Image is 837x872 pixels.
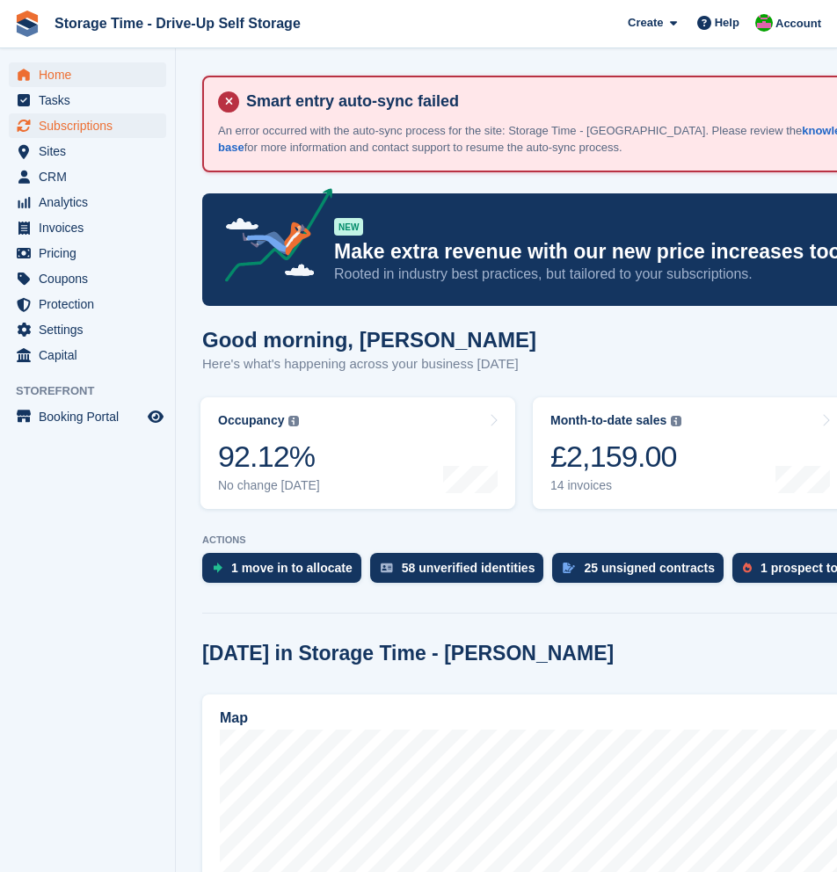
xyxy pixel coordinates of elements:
[370,553,553,592] a: 58 unverified identities
[210,188,333,288] img: price-adjustments-announcement-icon-8257ccfd72463d97f412b2fc003d46551f7dbcb40ab6d574587a9cd5c0d94...
[9,190,166,214] a: menu
[715,14,739,32] span: Help
[550,439,681,475] div: £2,159.00
[39,88,144,113] span: Tasks
[39,317,144,342] span: Settings
[39,404,144,429] span: Booking Portal
[39,113,144,138] span: Subscriptions
[9,317,166,342] a: menu
[16,382,175,400] span: Storefront
[39,190,144,214] span: Analytics
[14,11,40,37] img: stora-icon-8386f47178a22dfd0bd8f6a31ec36ba5ce8667c1dd55bd0f319d3a0aa187defe.svg
[552,553,732,592] a: 25 unsigned contracts
[231,561,353,575] div: 1 move in to allocate
[775,15,821,33] span: Account
[39,343,144,367] span: Capital
[39,164,144,189] span: CRM
[202,642,614,665] h2: [DATE] in Storage Time - [PERSON_NAME]
[9,266,166,291] a: menu
[9,343,166,367] a: menu
[202,328,536,352] h1: Good morning, [PERSON_NAME]
[39,139,144,163] span: Sites
[9,88,166,113] a: menu
[47,9,308,38] a: Storage Time - Drive-Up Self Storage
[563,563,575,573] img: contract_signature_icon-13c848040528278c33f63329250d36e43548de30e8caae1d1a13099fd9432cc5.svg
[584,561,715,575] div: 25 unsigned contracts
[9,241,166,265] a: menu
[39,292,144,316] span: Protection
[9,292,166,316] a: menu
[218,478,320,493] div: No change [DATE]
[550,413,666,428] div: Month-to-date sales
[9,164,166,189] a: menu
[9,139,166,163] a: menu
[743,563,752,573] img: prospect-51fa495bee0391a8d652442698ab0144808aea92771e9ea1ae160a38d050c398.svg
[550,478,681,493] div: 14 invoices
[334,218,363,236] div: NEW
[381,563,393,573] img: verify_identity-adf6edd0f0f0b5bbfe63781bf79b02c33cf7c696d77639b501bdc392416b5a36.svg
[288,416,299,426] img: icon-info-grey-7440780725fd019a000dd9b08b2336e03edf1995a4989e88bcd33f0948082b44.svg
[39,62,144,87] span: Home
[39,266,144,291] span: Coupons
[218,413,284,428] div: Occupancy
[9,113,166,138] a: menu
[671,416,681,426] img: icon-info-grey-7440780725fd019a000dd9b08b2336e03edf1995a4989e88bcd33f0948082b44.svg
[39,241,144,265] span: Pricing
[200,397,515,509] a: Occupancy 92.12% No change [DATE]
[39,215,144,240] span: Invoices
[402,561,535,575] div: 58 unverified identities
[9,62,166,87] a: menu
[220,710,248,726] h2: Map
[145,406,166,427] a: Preview store
[755,14,773,32] img: Saeed
[628,14,663,32] span: Create
[202,553,370,592] a: 1 move in to allocate
[9,215,166,240] a: menu
[9,404,166,429] a: menu
[213,563,222,573] img: move_ins_to_allocate_icon-fdf77a2bb77ea45bf5b3d319d69a93e2d87916cf1d5bf7949dd705db3b84f3ca.svg
[218,439,320,475] div: 92.12%
[202,354,536,374] p: Here's what's happening across your business [DATE]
